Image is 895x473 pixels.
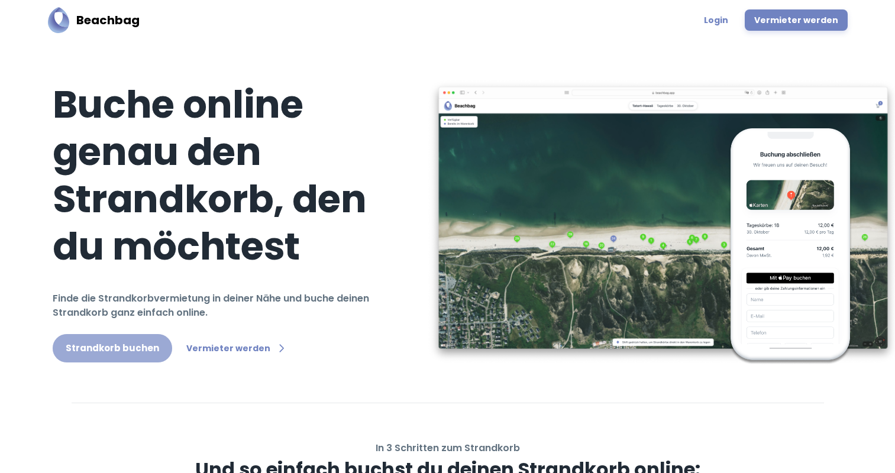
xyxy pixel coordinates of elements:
a: Strandkorb buchen [53,334,172,362]
h1: Buche online genau den Strandkorb, den du möchtest [53,81,408,277]
img: Beachbag [48,7,69,33]
img: Beachbag Checkout Phone [728,128,852,365]
a: Login [697,9,735,31]
h6: In 3 Schritten zum Strandkorb [53,441,843,455]
a: BeachbagBeachbag [48,7,140,33]
a: Vermieter werden [182,338,289,359]
h5: Beachbag [76,11,140,29]
h6: Finde die Strandkorbvermietung in deiner Nähe und buche deinen Strandkorb ganz einfach online. [53,291,378,320]
a: Vermieter werden [745,9,848,31]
